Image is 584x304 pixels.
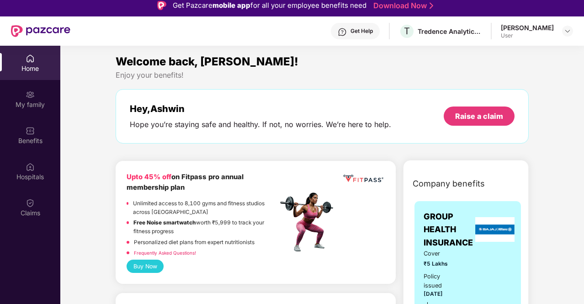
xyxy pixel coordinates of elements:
[424,272,457,290] div: Policy issued
[133,219,277,235] p: worth ₹5,999 to track your fitness progress
[424,291,443,297] span: [DATE]
[418,27,482,36] div: Tredence Analytics Solutions Private Limited
[26,54,35,63] img: svg+xml;base64,PHN2ZyBpZD0iSG9tZSIgeG1sbnM9Imh0dHA6Ly93d3cudzMub3JnLzIwMDAvc3ZnIiB3aWR0aD0iMjAiIG...
[455,111,503,121] div: Raise a claim
[424,249,457,258] span: Cover
[130,120,391,129] div: Hope you’re staying safe and healthy. If not, no worries. We’re here to help.
[127,173,171,181] b: Upto 45% off
[133,199,277,216] p: Unlimited access to 8,100 gyms and fitness studios across [GEOGRAPHIC_DATA]
[430,1,433,11] img: Stroke
[134,238,255,247] p: Personalized diet plans from expert nutritionists
[424,210,473,249] span: GROUP HEALTH INSURANCE
[277,190,341,254] img: fpp.png
[127,260,164,273] button: Buy Now
[133,219,196,226] strong: Free Noise smartwatch
[501,32,554,39] div: User
[26,90,35,99] img: svg+xml;base64,PHN2ZyB3aWR0aD0iMjAiIGhlaWdodD0iMjAiIHZpZXdCb3g9IjAgMCAyMCAyMCIgZmlsbD0ibm9uZSIgeG...
[26,198,35,208] img: svg+xml;base64,PHN2ZyBpZD0iQ2xhaW0iIHhtbG5zPSJodHRwOi8vd3d3LnczLm9yZy8yMDAwL3N2ZyIgd2lkdGg9IjIwIi...
[26,126,35,135] img: svg+xml;base64,PHN2ZyBpZD0iQmVuZWZpdHMiIHhtbG5zPSJodHRwOi8vd3d3LnczLm9yZy8yMDAwL3N2ZyIgd2lkdGg9Ij...
[564,27,571,35] img: svg+xml;base64,PHN2ZyBpZD0iRHJvcGRvd24tMzJ4MzIiIHhtbG5zPSJodHRwOi8vd3d3LnczLm9yZy8yMDAwL3N2ZyIgd2...
[350,27,373,35] div: Get Help
[501,23,554,32] div: [PERSON_NAME]
[157,1,166,10] img: Logo
[116,70,529,80] div: Enjoy your benefits!
[212,1,250,10] strong: mobile app
[404,26,410,37] span: T
[116,55,298,68] span: Welcome back, [PERSON_NAME]!
[413,177,485,190] span: Company benefits
[130,103,391,114] div: Hey, Ashwin
[373,1,430,11] a: Download Now
[127,173,244,192] b: on Fitpass pro annual membership plan
[338,27,347,37] img: svg+xml;base64,PHN2ZyBpZD0iSGVscC0zMngzMiIgeG1sbnM9Imh0dHA6Ly93d3cudzMub3JnLzIwMDAvc3ZnIiB3aWR0aD...
[424,260,457,268] span: ₹5 Lakhs
[26,162,35,171] img: svg+xml;base64,PHN2ZyBpZD0iSG9zcGl0YWxzIiB4bWxucz0iaHR0cDovL3d3dy53My5vcmcvMjAwMC9zdmciIHdpZHRoPS...
[475,217,515,242] img: insurerLogo
[11,25,70,37] img: New Pazcare Logo
[342,172,385,185] img: fppp.png
[134,250,196,256] a: Frequently Asked Questions!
